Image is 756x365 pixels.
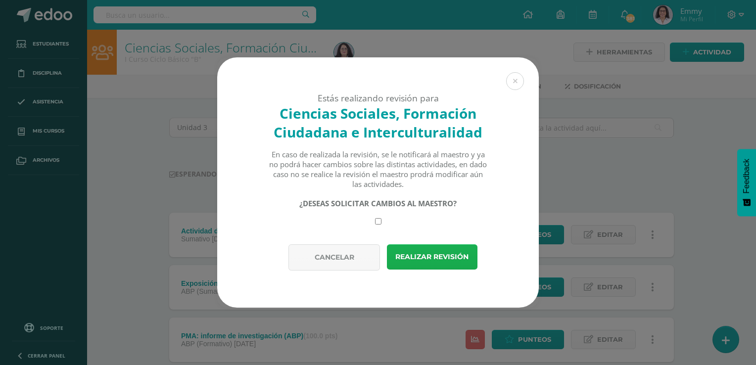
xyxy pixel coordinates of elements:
[269,149,488,189] div: En caso de realizada la revisión, se le notificará al maestro y ya no podrá hacer cambios sobre l...
[274,104,482,141] strong: Ciencias Sociales, Formación Ciudadana e Interculturalidad
[387,244,477,270] button: Realizar revisión
[506,72,524,90] button: Close (Esc)
[742,159,751,193] span: Feedback
[375,218,381,225] input: Require changes
[737,149,756,216] button: Feedback - Mostrar encuesta
[288,244,380,271] button: Cancelar
[299,198,457,208] strong: ¿DESEAS SOLICITAR CAMBIOS AL MAESTRO?
[235,92,521,104] div: Estás realizando revisión para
